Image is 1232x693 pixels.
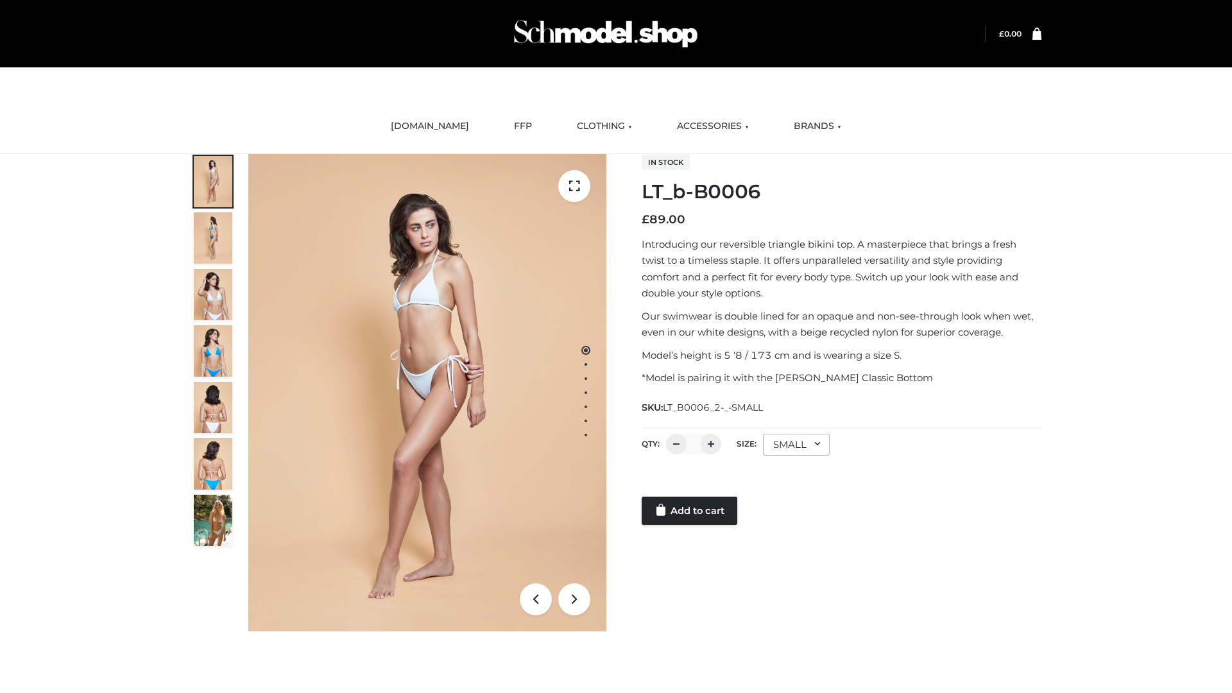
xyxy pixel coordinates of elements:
[194,212,232,264] img: ArielClassicBikiniTop_CloudNine_AzureSky_OW114ECO_2-scaled.jpg
[248,154,606,631] img: ArielClassicBikiniTop_CloudNine_AzureSky_OW114ECO_1
[642,439,660,449] label: QTY:
[194,325,232,377] img: ArielClassicBikiniTop_CloudNine_AzureSky_OW114ECO_4-scaled.jpg
[642,155,690,170] span: In stock
[737,439,757,449] label: Size:
[999,29,1004,38] span: £
[194,438,232,490] img: ArielClassicBikiniTop_CloudNine_AzureSky_OW114ECO_8-scaled.jpg
[642,400,764,415] span: SKU:
[381,112,479,141] a: [DOMAIN_NAME]
[642,236,1041,302] p: Introducing our reversible triangle bikini top. A masterpiece that brings a fresh twist to a time...
[642,347,1041,364] p: Model’s height is 5 ‘8 / 173 cm and is wearing a size S.
[784,112,851,141] a: BRANDS
[642,212,649,227] span: £
[509,8,702,59] img: Schmodel Admin 964
[667,112,758,141] a: ACCESSORIES
[642,308,1041,341] p: Our swimwear is double lined for an opaque and non-see-through look when wet, even in our white d...
[642,180,1041,203] h1: LT_b-B0006
[642,497,737,525] a: Add to cart
[567,112,642,141] a: CLOTHING
[763,434,830,456] div: SMALL
[999,29,1022,38] a: £0.00
[194,495,232,546] img: Arieltop_CloudNine_AzureSky2.jpg
[999,29,1022,38] bdi: 0.00
[642,370,1041,386] p: *Model is pairing it with the [PERSON_NAME] Classic Bottom
[504,112,542,141] a: FFP
[663,402,763,413] span: LT_B0006_2-_-SMALL
[642,212,685,227] bdi: 89.00
[194,269,232,320] img: ArielClassicBikiniTop_CloudNine_AzureSky_OW114ECO_3-scaled.jpg
[194,382,232,433] img: ArielClassicBikiniTop_CloudNine_AzureSky_OW114ECO_7-scaled.jpg
[194,156,232,207] img: ArielClassicBikiniTop_CloudNine_AzureSky_OW114ECO_1-scaled.jpg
